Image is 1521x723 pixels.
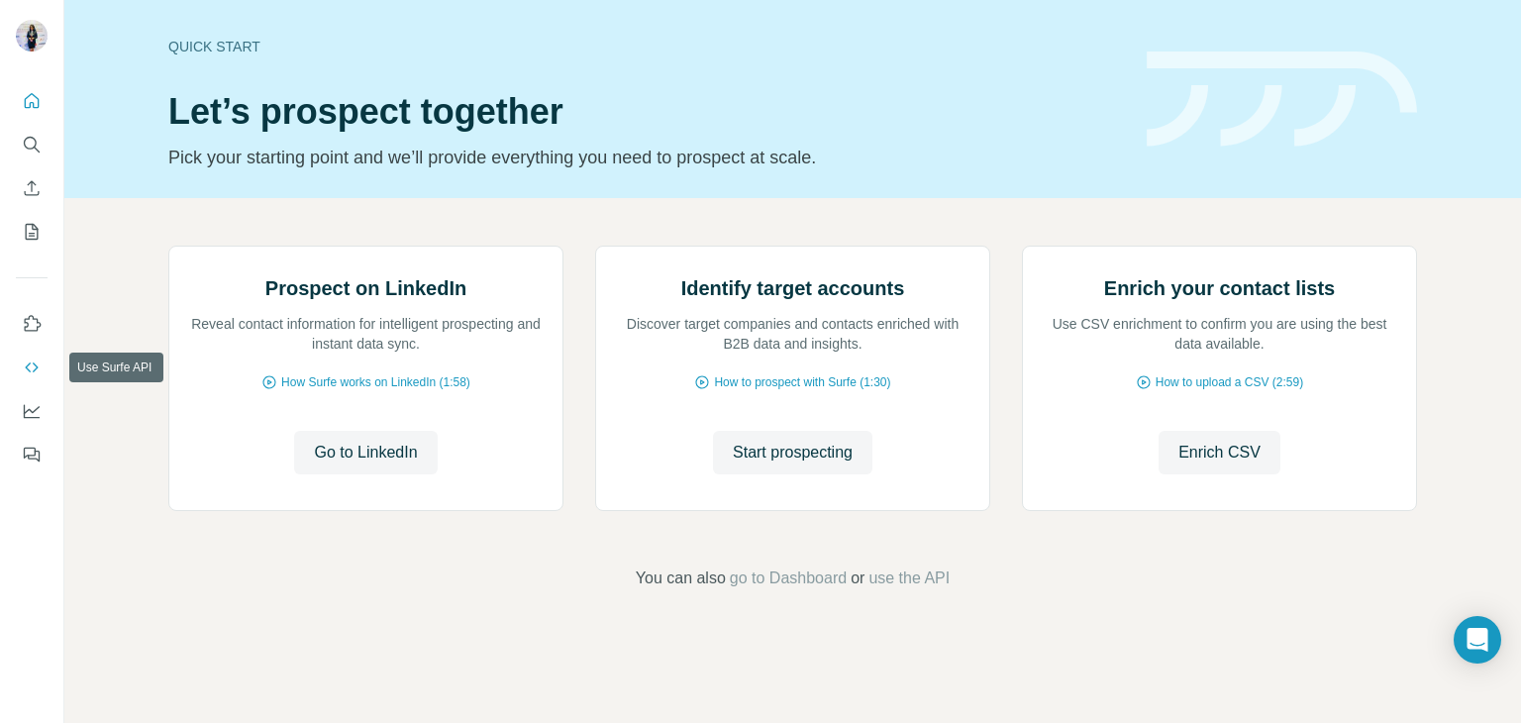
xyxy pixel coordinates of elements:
[16,350,48,385] button: Use Surfe API
[730,567,847,590] button: go to Dashboard
[168,92,1123,132] h1: Let’s prospect together
[16,437,48,472] button: Feedback
[616,314,969,354] p: Discover target companies and contacts enriched with B2B data and insights.
[168,37,1123,56] div: Quick start
[294,431,437,474] button: Go to LinkedIn
[189,314,543,354] p: Reveal contact information for intelligent prospecting and instant data sync.
[168,144,1123,171] p: Pick your starting point and we’ll provide everything you need to prospect at scale.
[1156,373,1303,391] span: How to upload a CSV (2:59)
[281,373,470,391] span: How Surfe works on LinkedIn (1:58)
[16,306,48,342] button: Use Surfe on LinkedIn
[16,127,48,162] button: Search
[16,20,48,52] img: Avatar
[16,393,48,429] button: Dashboard
[1159,431,1280,474] button: Enrich CSV
[713,431,872,474] button: Start prospecting
[1147,52,1417,148] img: banner
[851,567,864,590] span: or
[681,274,905,302] h2: Identify target accounts
[868,567,950,590] button: use the API
[1178,441,1261,465] span: Enrich CSV
[1104,274,1335,302] h2: Enrich your contact lists
[636,567,726,590] span: You can also
[16,170,48,206] button: Enrich CSV
[16,83,48,119] button: Quick start
[265,274,466,302] h2: Prospect on LinkedIn
[314,441,417,465] span: Go to LinkedIn
[733,441,853,465] span: Start prospecting
[714,373,890,391] span: How to prospect with Surfe (1:30)
[16,214,48,250] button: My lists
[1043,314,1396,354] p: Use CSV enrichment to confirm you are using the best data available.
[1454,616,1501,664] div: Open Intercom Messenger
